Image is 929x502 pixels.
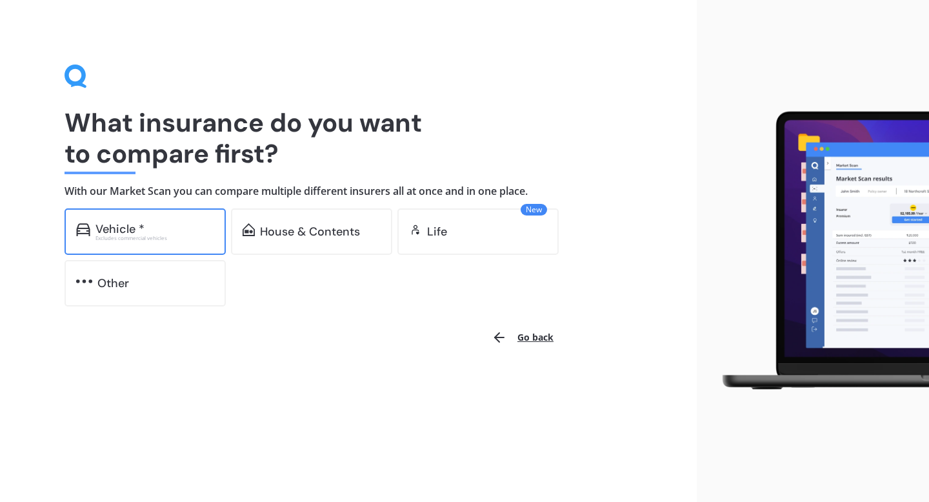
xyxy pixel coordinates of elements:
[427,225,447,238] div: Life
[76,275,92,288] img: other.81dba5aafe580aa69f38.svg
[260,225,360,238] div: House & Contents
[95,223,145,236] div: Vehicle *
[65,107,632,169] h1: What insurance do you want to compare first?
[65,185,632,198] h4: With our Market Scan you can compare multiple different insurers all at once and in one place.
[484,322,561,353] button: Go back
[97,277,129,290] div: Other
[521,204,547,216] span: New
[409,223,422,236] img: life.f720d6a2d7cdcd3ad642.svg
[243,223,255,236] img: home-and-contents.b802091223b8502ef2dd.svg
[76,223,90,236] img: car.f15378c7a67c060ca3f3.svg
[707,105,929,397] img: laptop.webp
[95,236,214,241] div: Excludes commercial vehicles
